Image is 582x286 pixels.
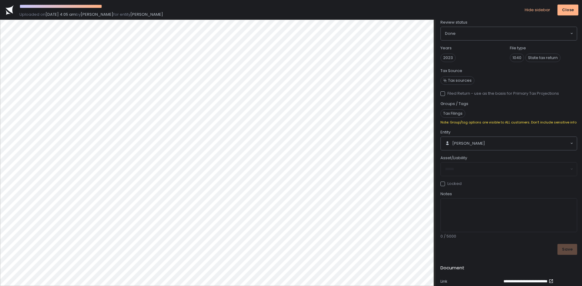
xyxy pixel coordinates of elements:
span: [DATE] 4:05 am [45,12,76,17]
label: File type [510,45,526,51]
input: Search for option [456,31,570,37]
span: Uploaded on [19,12,45,17]
div: Search for option [441,27,577,40]
div: Link [440,279,501,284]
span: 2023 [440,54,456,62]
span: by [76,12,81,17]
span: Entity [440,130,450,135]
label: Tax Source [440,68,462,74]
div: 0 / 5000 [440,234,577,239]
label: Groups / Tags [440,101,468,107]
span: State tax return [525,54,560,62]
span: Tax sources [448,78,472,83]
button: Close [557,5,578,15]
h2: Document [440,265,464,271]
span: [PERSON_NAME] [130,12,163,17]
input: Search for option [485,140,570,146]
span: Tax Filings [440,109,465,118]
div: Search for option [441,137,577,150]
label: Years [440,45,452,51]
button: Hide sidebar [525,7,550,13]
span: Notes [440,191,452,197]
span: [PERSON_NAME] [81,12,113,17]
span: [PERSON_NAME] [452,141,485,146]
span: Review status [440,20,467,25]
div: Note: Group/tag options are visible to ALL customers. Don't include sensitive info [440,120,577,125]
span: for entity [113,12,130,17]
div: Close [562,7,574,13]
span: 1040 [510,54,524,62]
span: Asset/Liability [440,155,467,161]
span: Done [445,31,456,37]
